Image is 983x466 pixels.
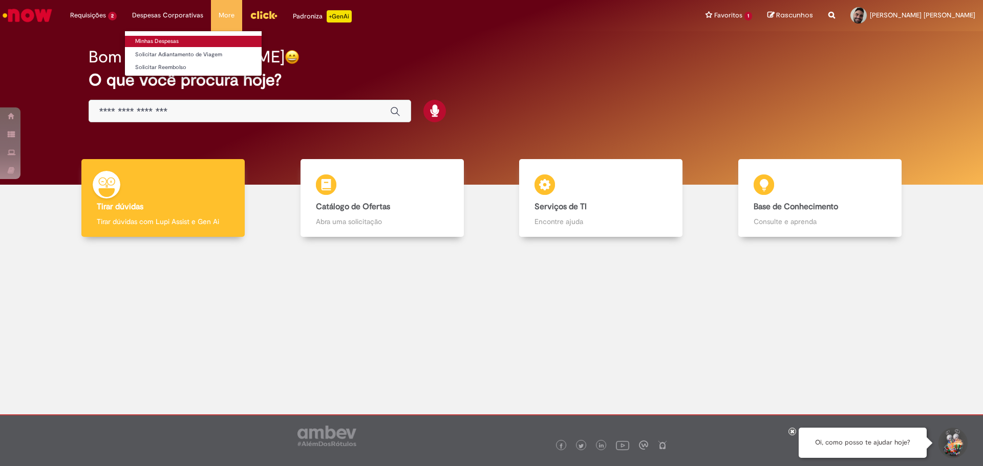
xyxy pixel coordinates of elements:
span: Despesas Corporativas [132,10,203,20]
img: logo_footer_naosei.png [658,440,667,450]
h2: O que você procura hoje? [89,71,895,89]
img: happy-face.png [285,50,300,64]
div: Padroniza [293,10,352,23]
a: Rascunhos [767,11,813,20]
a: Solicitar Reembolso [125,62,262,73]
b: Serviços de TI [535,202,587,212]
a: Catálogo de Ofertas Abra uma solicitação [273,159,492,237]
span: Rascunhos [776,10,813,20]
a: Minhas Despesas [125,36,262,47]
span: [PERSON_NAME] [PERSON_NAME] [870,11,975,19]
img: logo_footer_twitter.png [579,443,584,449]
p: Tirar dúvidas com Lupi Assist e Gen Ai [97,216,229,227]
a: Serviços de TI Encontre ajuda [491,159,711,237]
b: Tirar dúvidas [97,202,143,212]
img: logo_footer_ambev_rotulo_gray.png [297,426,356,446]
p: Consulte e aprenda [754,216,886,227]
a: Tirar dúvidas Tirar dúvidas com Lupi Assist e Gen Ai [54,159,273,237]
p: +GenAi [327,10,352,23]
img: click_logo_yellow_360x200.png [250,7,277,23]
ul: Despesas Corporativas [124,31,262,76]
button: Iniciar Conversa de Suporte [937,428,968,458]
span: 2 [108,12,117,20]
img: logo_footer_linkedin.png [599,443,604,449]
span: Requisições [70,10,106,20]
h2: Bom dia, [PERSON_NAME] [89,48,285,66]
p: Encontre ajuda [535,216,667,227]
a: Base de Conhecimento Consulte e aprenda [711,159,930,237]
div: Oi, como posso te ajudar hoje? [799,428,927,458]
span: 1 [744,12,752,20]
span: Favoritos [714,10,742,20]
a: Solicitar Adiantamento de Viagem [125,49,262,60]
img: logo_footer_workplace.png [639,440,648,450]
img: ServiceNow [1,5,54,26]
b: Base de Conhecimento [754,202,838,212]
img: logo_footer_youtube.png [616,438,629,452]
p: Abra uma solicitação [316,216,448,227]
span: More [219,10,234,20]
b: Catálogo de Ofertas [316,202,390,212]
img: logo_footer_facebook.png [559,443,564,449]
